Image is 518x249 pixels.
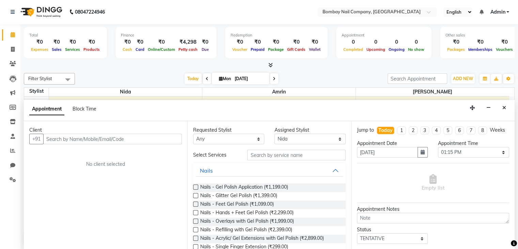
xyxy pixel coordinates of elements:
div: Client [29,127,182,134]
span: [PERSON_NAME] [356,88,509,96]
span: No show [406,47,426,52]
div: Assigned Stylist [274,127,346,134]
span: Expenses [29,47,50,52]
div: ₹0 [494,38,515,46]
span: Package [266,47,285,52]
div: Total [29,32,101,38]
div: 0 [406,38,426,46]
div: Select Services [188,151,242,159]
div: Requested Stylist [193,127,264,134]
span: ADD NEW [453,76,473,81]
span: Nails - Feet Gel Polish (₹1,099.00) [200,201,274,209]
button: ADD NEW [451,74,475,84]
div: Appointment [342,32,426,38]
input: yyyy-mm-dd [357,147,418,158]
span: Nails - Glitter Gel Polish (₹1,399.00) [200,192,277,201]
div: Weeks [490,127,505,134]
div: ₹0 [121,38,134,46]
div: ₹0 [445,38,467,46]
li: 7 [467,127,475,134]
span: Ongoing [387,47,406,52]
div: ₹0 [266,38,285,46]
div: 0 [387,38,406,46]
div: ₹0 [29,38,50,46]
span: Empty list [422,174,444,192]
span: Sales [50,47,63,52]
input: Search by Name/Mobile/Email/Code [43,134,182,144]
span: Block Time [73,106,96,112]
div: ₹0 [231,38,249,46]
span: Upcoming [365,47,387,52]
span: Nails - Acrylic/ Gel Extensions with Gel Polish (₹2,899.00) [200,235,324,243]
div: ₹0 [134,38,146,46]
button: Nails [196,164,343,177]
div: ₹0 [285,38,307,46]
li: 1 [397,127,406,134]
span: Prepaid [249,47,266,52]
span: Memberships [467,47,494,52]
span: Services [63,47,82,52]
span: Nails - Overlays with Gel Polish (₹1,999.00) [200,218,294,226]
span: Packages [445,47,467,52]
div: 11:00 AM [25,99,49,106]
li: 5 [443,127,452,134]
span: Today [185,73,202,84]
li: 6 [455,127,464,134]
span: Filter Stylist [28,76,52,81]
b: 08047224946 [75,2,105,21]
button: +91 [29,134,44,144]
div: No client selected [46,161,166,168]
span: Wallet [307,47,322,52]
div: 0 [342,38,365,46]
div: Today [378,127,393,134]
div: Finance [121,32,211,38]
div: Appointment Time [438,140,509,147]
span: Appointment [29,103,64,115]
div: Appointment Date [357,140,428,147]
div: ₹0 [82,38,101,46]
span: Nida [49,88,202,96]
div: Stylist [24,88,49,95]
button: Close [499,103,509,113]
div: Redemption [231,32,322,38]
div: Status [357,226,428,233]
span: Nails - Gel Polish Application (₹1,199.00) [200,184,288,192]
li: 4 [432,127,441,134]
span: Products [82,47,101,52]
span: Nails - Hands + Feet Gel Polish (₹2,299.00) [200,209,294,218]
span: Voucher [231,47,249,52]
span: Admin [490,9,505,16]
span: Card [134,47,146,52]
span: Mon [217,76,233,81]
div: ₹4,298 [177,38,199,46]
span: Vouchers [494,47,515,52]
div: ₹0 [307,38,322,46]
span: Completed [342,47,365,52]
li: 2 [409,127,418,134]
span: Gift Cards [285,47,307,52]
li: 8 [478,127,487,134]
div: Nails [200,166,213,175]
li: 3 [420,127,429,134]
span: Nails - Refilling with Gel Polish (₹2,399.00) [200,226,292,235]
img: logo [17,2,64,21]
span: Due [200,47,210,52]
span: Petty cash [177,47,199,52]
input: Search Appointment [388,73,447,84]
div: ₹0 [50,38,63,46]
div: ₹0 [146,38,177,46]
div: 0 [365,38,387,46]
span: Cash [121,47,134,52]
input: 2025-09-01 [233,74,267,84]
div: ₹0 [63,38,82,46]
div: ₹0 [467,38,494,46]
div: ₹0 [199,38,211,46]
div: Jump to [357,127,374,134]
span: Online/Custom [146,47,177,52]
input: Search by service name [247,150,345,160]
div: ₹0 [249,38,266,46]
span: Amrin [202,88,356,96]
div: Appointment Notes [357,206,509,213]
